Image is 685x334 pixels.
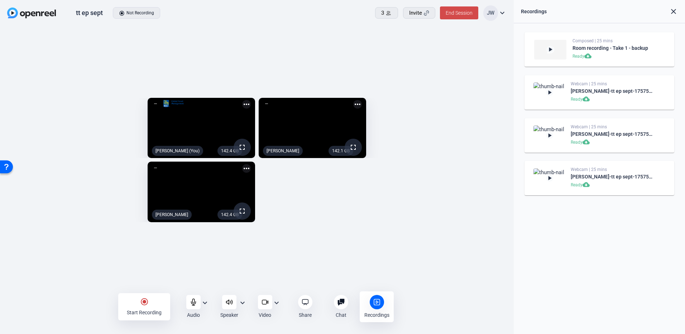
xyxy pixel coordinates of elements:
mat-icon: fullscreen [238,143,246,152]
mat-icon: play_arrow [547,46,554,53]
div: Ready [571,138,654,147]
div: 142.4 GB [217,210,242,220]
div: Start Recording [127,309,162,316]
mat-icon: close [669,7,678,16]
div: 142.1 GB [329,146,353,156]
span: Invite [409,9,422,17]
img: thumb-nail [533,82,566,102]
mat-icon: more_horiz [353,100,362,109]
mat-icon: expand_more [272,299,281,307]
mat-icon: expand_more [498,9,507,17]
mat-icon: cloud_download [583,181,591,190]
div: Recordings [521,7,547,16]
span: End Session [446,10,473,16]
div: Ready [571,181,654,190]
div: Share [299,311,312,319]
img: thumb-nail [533,168,566,188]
button: End Session [440,6,478,19]
div: JW [483,5,498,21]
mat-icon: cloud_download [583,138,591,147]
span: 3 [381,9,384,17]
div: [PERSON_NAME] (You) [152,146,203,156]
img: thumb-nail [533,125,566,145]
div: Webcam | 25 mins [571,81,654,87]
div: tt ep sept [76,9,103,17]
mat-icon: play_arrow [546,89,553,96]
button: 3 [375,7,398,19]
mat-icon: fullscreen [238,207,246,215]
div: Ready [573,52,653,61]
div: [PERSON_NAME] [152,210,192,220]
div: Recordings [364,311,389,319]
mat-icon: more_horiz [242,100,251,109]
mat-icon: cloud_download [583,95,591,104]
img: OpenReel logo [7,8,56,18]
img: logo [163,100,184,107]
button: Invite [403,7,435,19]
mat-icon: expand_more [201,299,209,307]
div: Ready [571,95,654,104]
div: 142.4 GB [217,146,242,156]
div: Webcam | 25 mins [571,167,654,172]
div: Video [259,311,271,319]
div: Audio [187,311,200,319]
div: Webcam | 25 mins [571,124,654,130]
mat-icon: expand_more [238,299,247,307]
mat-icon: play_arrow [546,132,553,139]
mat-icon: more_horiz [242,164,251,173]
mat-icon: play_arrow [546,175,553,182]
div: Room recording - Take 1 - backup [573,44,653,52]
div: [PERSON_NAME]-tt ep sept-1757518460711-webcam [571,87,654,95]
img: thumb-nail [534,40,566,59]
div: Chat [336,311,346,319]
div: Composed | 25 mins [573,38,653,44]
div: [PERSON_NAME] [263,146,303,156]
mat-icon: fullscreen [349,143,358,152]
mat-icon: cloud_download [584,52,593,61]
div: Speaker [220,311,238,319]
div: [PERSON_NAME]-tt ep sept-1757518460742-webcam [571,130,654,138]
div: [PERSON_NAME]-tt ep sept-1757518460661-webcam [571,172,654,181]
mat-icon: radio_button_checked [140,297,149,306]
